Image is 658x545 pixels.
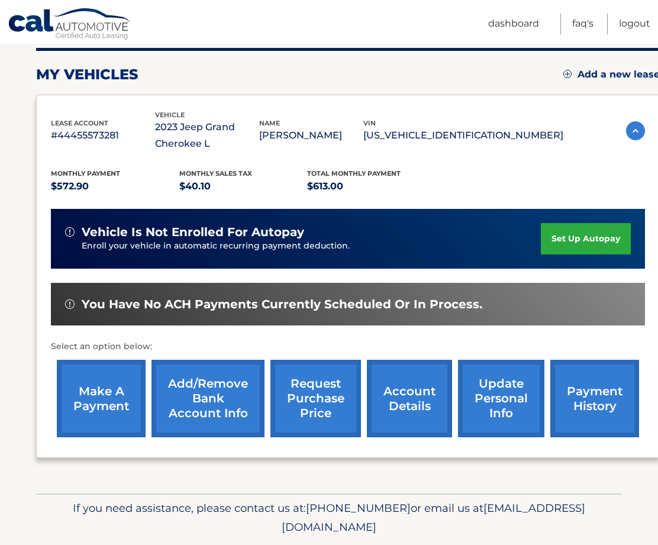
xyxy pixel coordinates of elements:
a: update personal info [458,360,544,437]
span: You have no ACH payments currently scheduled or in process. [82,297,482,312]
p: $613.00 [307,178,436,195]
p: [US_VEHICLE_IDENTIFICATION_NUMBER] [363,127,563,144]
a: payment history [550,360,639,437]
h2: my vehicles [36,66,138,83]
a: Add/Remove bank account info [151,360,265,437]
a: request purchase price [270,360,361,437]
a: Dashboard [488,14,539,34]
a: set up autopay [541,223,631,254]
img: accordion-active.svg [626,121,645,140]
a: account details [367,360,452,437]
img: alert-white.svg [65,227,75,237]
p: Select an option below: [51,340,645,354]
span: vehicle [155,111,185,119]
span: Monthly sales Tax [179,169,252,178]
span: vin [363,119,376,127]
span: vehicle is not enrolled for autopay [82,225,304,240]
p: Enroll your vehicle in automatic recurring payment deduction. [82,240,541,253]
span: [PHONE_NUMBER] [306,501,411,515]
span: name [259,119,280,127]
p: 2023 Jeep Grand Cherokee L [155,119,259,152]
a: FAQ's [572,14,594,34]
a: Logout [619,14,650,34]
img: alert-white.svg [65,299,75,309]
img: add.svg [563,70,572,78]
p: If you need assistance, please contact us at: or email us at [44,499,614,537]
span: lease account [51,119,108,127]
p: $40.10 [179,178,308,195]
p: $572.90 [51,178,179,195]
a: make a payment [57,360,146,437]
p: [PERSON_NAME] [259,127,363,144]
a: Cal Automotive [8,8,132,42]
span: [EMAIL_ADDRESS][DOMAIN_NAME] [282,501,585,534]
span: Total Monthly Payment [307,169,401,178]
span: Monthly Payment [51,169,120,178]
p: #44455573281 [51,127,155,144]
